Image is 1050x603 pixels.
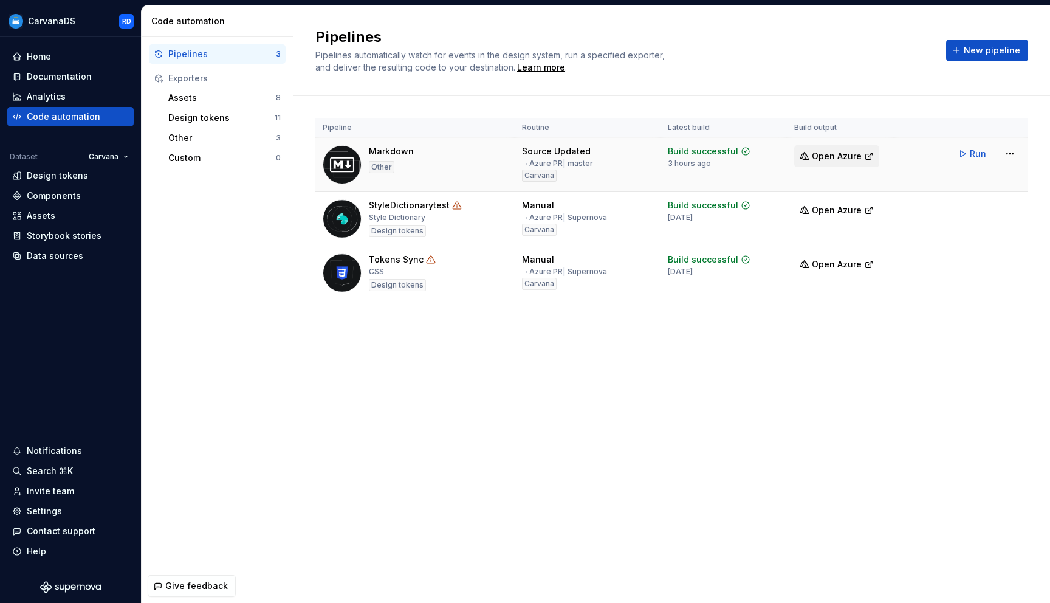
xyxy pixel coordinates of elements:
[27,485,74,497] div: Invite team
[163,108,286,128] button: Design tokens11
[668,199,738,212] div: Build successful
[27,545,46,557] div: Help
[369,161,394,173] div: Other
[168,112,275,124] div: Design tokens
[7,461,134,481] button: Search ⌘K
[163,88,286,108] button: Assets8
[812,258,862,270] span: Open Azure
[27,170,88,182] div: Design tokens
[122,16,131,26] div: RD
[168,152,276,164] div: Custom
[7,87,134,106] a: Analytics
[522,213,607,222] div: → Azure PR Supernova
[952,143,994,165] button: Run
[168,72,281,84] div: Exporters
[812,204,862,216] span: Open Azure
[369,145,414,157] div: Markdown
[276,133,281,143] div: 3
[794,261,879,271] a: Open Azure
[563,213,566,222] span: |
[7,166,134,185] a: Design tokens
[522,170,557,182] div: Carvana
[315,27,932,47] h2: Pipelines
[28,15,75,27] div: CarvanaDS
[7,501,134,521] a: Settings
[2,8,139,34] button: CarvanaDSRD
[149,44,286,64] button: Pipelines3
[27,445,82,457] div: Notifications
[515,118,661,138] th: Routine
[787,118,894,138] th: Build output
[970,148,986,160] span: Run
[83,148,134,165] button: Carvana
[522,278,557,290] div: Carvana
[27,50,51,63] div: Home
[10,152,38,162] div: Dataset
[563,159,566,168] span: |
[27,210,55,222] div: Assets
[163,148,286,168] button: Custom0
[812,150,862,162] span: Open Azure
[7,522,134,541] button: Contact support
[668,267,693,277] div: [DATE]
[522,267,607,277] div: → Azure PR Supernova
[515,63,567,72] span: .
[794,207,879,217] a: Open Azure
[168,132,276,144] div: Other
[369,225,426,237] div: Design tokens
[27,111,100,123] div: Code automation
[7,441,134,461] button: Notifications
[794,253,879,275] button: Open Azure
[89,152,118,162] span: Carvana
[794,199,879,221] button: Open Azure
[148,575,236,597] button: Give feedback
[7,47,134,66] a: Home
[668,213,693,222] div: [DATE]
[7,481,134,501] a: Invite team
[517,61,565,74] a: Learn more
[27,230,101,242] div: Storybook stories
[276,49,281,59] div: 3
[7,226,134,246] a: Storybook stories
[7,107,134,126] a: Code automation
[369,199,450,212] div: StyleDictionarytest
[27,250,83,262] div: Data sources
[168,48,276,60] div: Pipelines
[563,267,566,276] span: |
[27,465,73,477] div: Search ⌘K
[163,128,286,148] button: Other3
[27,190,81,202] div: Components
[315,50,667,72] span: Pipelines automatically watch for events in the design system, run a specified exporter, and deli...
[369,213,425,222] div: Style Dictionary
[27,91,66,103] div: Analytics
[151,15,288,27] div: Code automation
[369,279,426,291] div: Design tokens
[9,14,23,29] img: 385de8ec-3253-4064-8478-e9f485bb8188.png
[315,118,515,138] th: Pipeline
[7,186,134,205] a: Components
[522,224,557,236] div: Carvana
[40,581,101,593] svg: Supernova Logo
[794,153,879,163] a: Open Azure
[661,118,787,138] th: Latest build
[27,505,62,517] div: Settings
[7,542,134,561] button: Help
[7,246,134,266] a: Data sources
[7,206,134,226] a: Assets
[522,199,554,212] div: Manual
[668,253,738,266] div: Build successful
[276,153,281,163] div: 0
[522,159,593,168] div: → Azure PR master
[369,253,424,266] div: Tokens Sync
[668,159,711,168] div: 3 hours ago
[668,145,738,157] div: Build successful
[165,580,228,592] span: Give feedback
[522,145,591,157] div: Source Updated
